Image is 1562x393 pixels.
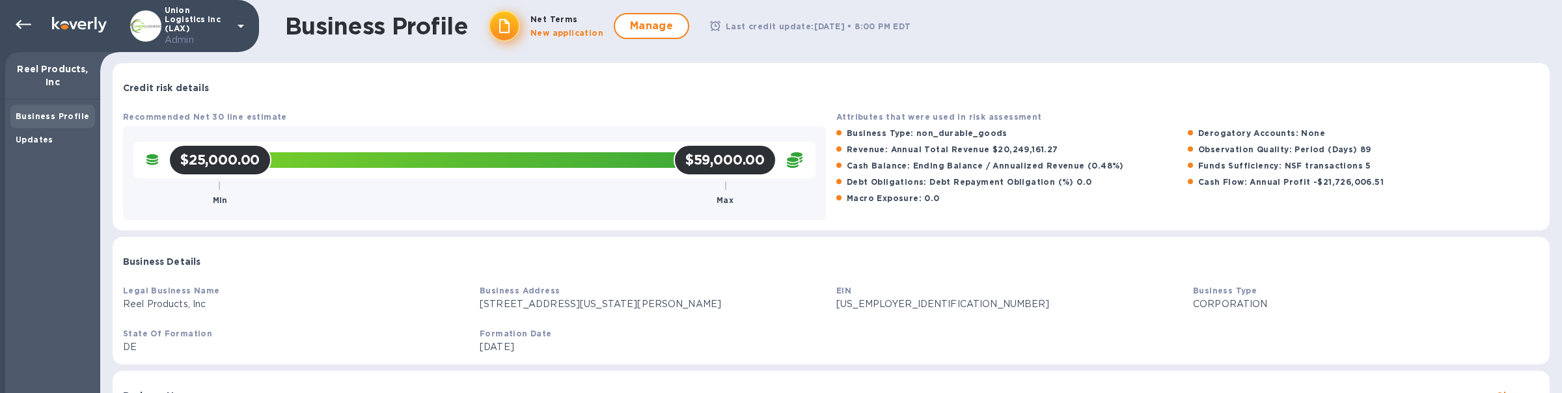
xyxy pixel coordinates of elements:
button: Manage [614,13,689,39]
b: Cash Flow: Annual Profit -$21,726,006.51 [1198,177,1384,187]
b: Business Profile [16,111,89,121]
b: Legal Business Name [123,286,220,295]
p: [US_EMPLOYER_IDENTIFICATION_NUMBER] [836,297,1183,311]
b: Max [717,195,733,205]
b: Attributes that were used in risk assessment [836,112,1042,122]
b: Business Address [480,286,560,295]
b: Last credit update: [DATE] • 8:00 PM EDT [726,21,911,31]
b: Net Terms [530,14,578,24]
b: Macro Exposure: 0.0 [847,193,940,203]
span: Manage [625,18,678,34]
p: Admin [165,33,230,47]
div: Business Details [113,237,1550,278]
b: Observation Quality: Period (Days) 89 [1198,144,1371,154]
p: Union Logistics Inc (LAX) [165,6,230,47]
p: Credit risk details [123,81,256,94]
b: Min [213,195,228,205]
b: Business Type [1193,286,1257,295]
h2: $59,000.00 [685,152,765,168]
b: Debt Obligations: Debt Repayment Obligation (%) 0.0 [847,177,1091,187]
b: EIN [836,286,851,295]
p: Reel Products, Inc [16,62,90,88]
p: [STREET_ADDRESS][US_STATE][PERSON_NAME] [480,297,826,311]
b: New application [530,28,603,38]
b: Revenue: Annual Total Revenue $20,249,161.27 [847,144,1058,154]
b: Recommended Net 30 line estimate [123,112,287,122]
b: Formation Date [480,329,552,338]
b: Updates [16,135,53,144]
p: CORPORATION [1193,297,1539,311]
p: [DATE] [480,340,826,354]
div: Credit risk details [113,63,1550,105]
b: State Of Formation [123,329,212,338]
p: DE [123,340,469,354]
h2: $25,000.00 [180,152,260,168]
b: Cash Balance: Ending Balance / Annualized Revenue (0.48%) [847,161,1124,170]
b: Business Type: non_durable_goods [847,128,1007,138]
h1: Business Profile [285,12,468,40]
p: Reel Products, Inc [123,297,469,311]
p: Business Details [123,255,256,268]
b: Derogatory Accounts: None [1198,128,1325,138]
b: Funds Sufficiency: NSF transactions 5 [1198,161,1371,170]
img: Logo [52,17,107,33]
